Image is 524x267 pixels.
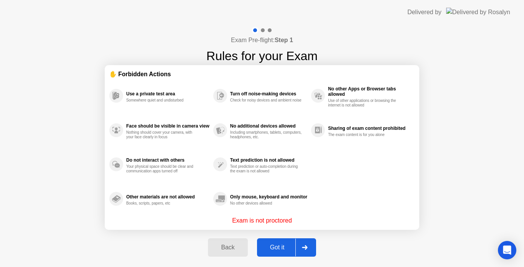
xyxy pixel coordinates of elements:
[126,123,209,129] div: Face should be visible in camera view
[275,37,293,43] b: Step 1
[126,157,209,163] div: Do not interact with others
[208,238,247,257] button: Back
[328,133,400,137] div: The exam content is for you alone
[259,244,295,251] div: Got it
[210,244,245,251] div: Back
[230,98,303,103] div: Check for noisy devices and ambient noise
[126,201,199,206] div: Books, scripts, papers, etc
[230,201,303,206] div: No other devices allowed
[126,164,199,174] div: Your physical space should be clear and communication apps turned off
[328,86,411,97] div: No other Apps or Browser tabs allowed
[126,130,199,139] div: Nothing should cover your camera, with your face clearly in focus
[230,123,307,129] div: No additional devices allowed
[498,241,516,259] div: Open Intercom Messenger
[126,194,209,200] div: Other materials are not allowed
[407,8,442,17] div: Delivered by
[109,70,415,79] div: ✋ Forbidden Actions
[230,164,303,174] div: Text prediction or auto-completion during the exam is not allowed
[230,130,303,139] div: Including smartphones, tablets, computers, headphones, etc.
[126,98,199,103] div: Somewhere quiet and undisturbed
[126,91,209,97] div: Use a private test area
[328,98,400,108] div: Use of other applications or browsing the internet is not allowed
[230,194,307,200] div: Only mouse, keyboard and monitor
[230,91,307,97] div: Turn off noise-making devices
[446,8,510,16] img: Delivered by Rosalyn
[257,238,316,257] button: Got it
[328,126,411,131] div: Sharing of exam content prohibited
[231,36,293,45] h4: Exam Pre-flight:
[232,216,292,225] p: Exam is not proctored
[206,47,318,65] h1: Rules for your Exam
[230,157,307,163] div: Text prediction is not allowed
